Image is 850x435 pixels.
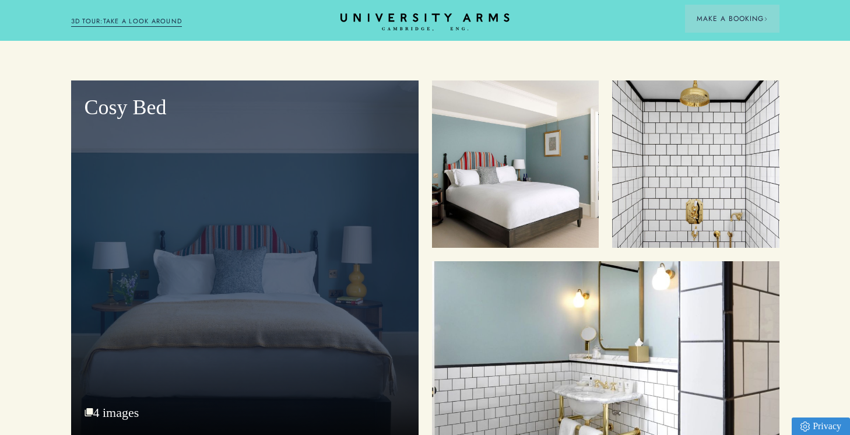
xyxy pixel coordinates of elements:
a: Privacy [792,418,850,435]
p: Cosy Bed [85,94,405,122]
button: Make a BookingArrow icon [685,5,779,33]
a: 3D TOUR:TAKE A LOOK AROUND [71,16,182,27]
img: Arrow icon [764,17,768,21]
span: Make a Booking [697,13,768,24]
a: Home [340,13,510,31]
img: Privacy [800,422,810,432]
